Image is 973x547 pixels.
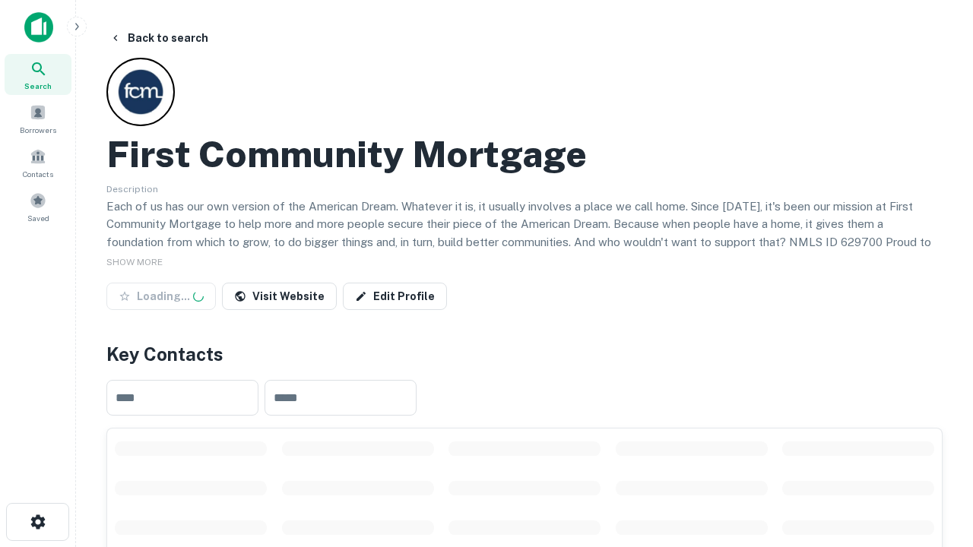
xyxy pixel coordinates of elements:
a: Saved [5,186,71,227]
a: Borrowers [5,98,71,139]
a: Contacts [5,142,71,183]
a: Visit Website [222,283,337,310]
h2: First Community Mortgage [106,132,587,176]
h4: Key Contacts [106,340,943,368]
span: Description [106,184,158,194]
span: Search [24,80,52,92]
span: SHOW MORE [106,257,163,267]
a: Search [5,54,71,95]
span: Contacts [23,168,53,180]
span: Saved [27,212,49,224]
span: Borrowers [20,124,56,136]
img: capitalize-icon.png [24,12,53,43]
iframe: Chat Widget [897,377,973,450]
p: Each of us has our own version of the American Dream. Whatever it is, it usually involves a place... [106,198,943,269]
button: Back to search [103,24,214,52]
a: Edit Profile [343,283,447,310]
